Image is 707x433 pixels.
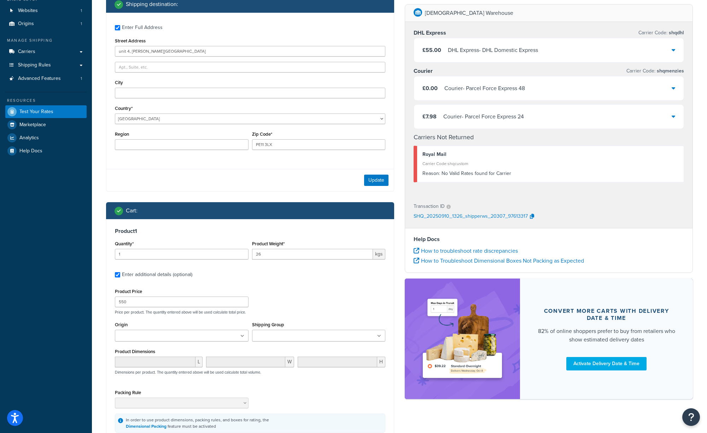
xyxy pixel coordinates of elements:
div: Courier - Parcel Force Express 24 [443,112,524,122]
span: £7.98 [422,112,437,121]
label: Region [115,131,129,137]
a: Analytics [5,131,87,144]
span: shqmenzies [655,67,684,75]
a: Test Your Rates [5,105,87,118]
div: Enter additional details (optional) [122,270,192,280]
label: Quantity* [115,241,134,246]
span: L [195,357,203,367]
span: Help Docs [19,148,42,154]
span: H [377,357,385,367]
li: Origins [5,17,87,30]
a: Carriers [5,45,87,58]
span: kgs [373,249,385,259]
a: Websites1 [5,4,87,17]
label: Shipping Group [252,322,284,327]
label: Street Address [115,38,146,43]
div: Enter Full Address [122,23,163,33]
label: Packing Rule [115,390,141,395]
input: Enter Full Address [115,25,120,30]
div: DHL Express - DHL Domestic Express [448,45,538,55]
span: Analytics [19,135,39,141]
span: Advanced Features [18,76,61,82]
h3: Product 1 [115,228,385,235]
a: Advanced Features1 [5,72,87,85]
span: £55.00 [422,46,441,54]
p: Transaction ID [414,201,445,211]
span: 1 [81,76,82,82]
button: Update [364,175,388,186]
input: Apt., Suite, etc. [115,62,385,72]
div: In order to use product dimensions, packing rules, and boxes for rating, the feature must be acti... [126,417,269,429]
div: 82% of online shoppers prefer to buy from retailers who show estimated delivery dates [537,327,676,344]
span: Origins [18,21,34,27]
label: Zip Code* [252,131,272,137]
span: 1 [81,8,82,14]
li: Websites [5,4,87,17]
div: Convert more carts with delivery date & time [537,308,676,322]
span: Test Your Rates [19,109,53,115]
span: shqdhl [667,29,684,36]
a: Activate Delivery Date & Time [566,357,647,370]
a: Dimensional Packing [126,423,166,429]
h2: Cart : [126,207,138,214]
span: Marketplace [19,122,46,128]
a: Marketplace [5,118,87,131]
h2: Shipping destination : [126,1,178,7]
p: Dimensions per product. The quantity entered above will be used calculate total volume. [113,370,261,375]
h4: Carriers Not Returned [414,133,684,142]
label: Product Dimensions [115,349,155,354]
label: Origin [115,322,128,327]
span: Carriers [18,49,35,55]
li: Advanced Features [5,72,87,85]
a: Shipping Rules [5,59,87,72]
div: Courier - Parcel Force Express 48 [444,83,525,93]
span: Shipping Rules [18,62,51,68]
span: Websites [18,8,38,14]
div: No Valid Rates found for Carrier [422,169,678,179]
input: 0.0 [115,249,249,259]
span: Reason: [422,170,440,177]
p: Carrier Code: [626,66,684,76]
input: Enter additional details (optional) [115,272,120,277]
h4: Help Docs [414,235,684,244]
label: Country* [115,106,133,111]
h3: DHL Express [414,29,446,36]
p: SHQ_20250910_1326_shipperws_20307_97613317 [414,211,528,222]
a: How to Troubleshoot Dimensional Boxes Not Packing as Expected [414,257,584,265]
span: 1 [81,21,82,27]
p: Carrier Code: [638,28,684,38]
a: Origins1 [5,17,87,30]
span: £0.00 [422,84,438,92]
label: Product Weight* [252,241,285,246]
div: Royal Mail [422,150,678,159]
h3: Courier [414,68,433,75]
p: [DEMOGRAPHIC_DATA] Warehouse [425,8,513,18]
div: Manage Shipping [5,37,87,43]
span: W [285,357,294,367]
div: Resources [5,98,87,104]
label: City [115,80,123,85]
img: feature-image-ddt-36eae7f7280da8017bfb280eaccd9c446f90b1fe08728e4019434db127062ab4.png [418,289,507,388]
a: Help Docs [5,145,87,157]
a: How to troubleshoot rate discrepancies [414,247,518,255]
p: Price per product. The quantity entered above will be used calculate total price. [113,310,387,315]
input: 0.00 [252,249,373,259]
button: Open Resource Center [682,408,700,426]
label: Product Price [115,289,142,294]
div: Carrier Code: shqcustom [422,159,678,169]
